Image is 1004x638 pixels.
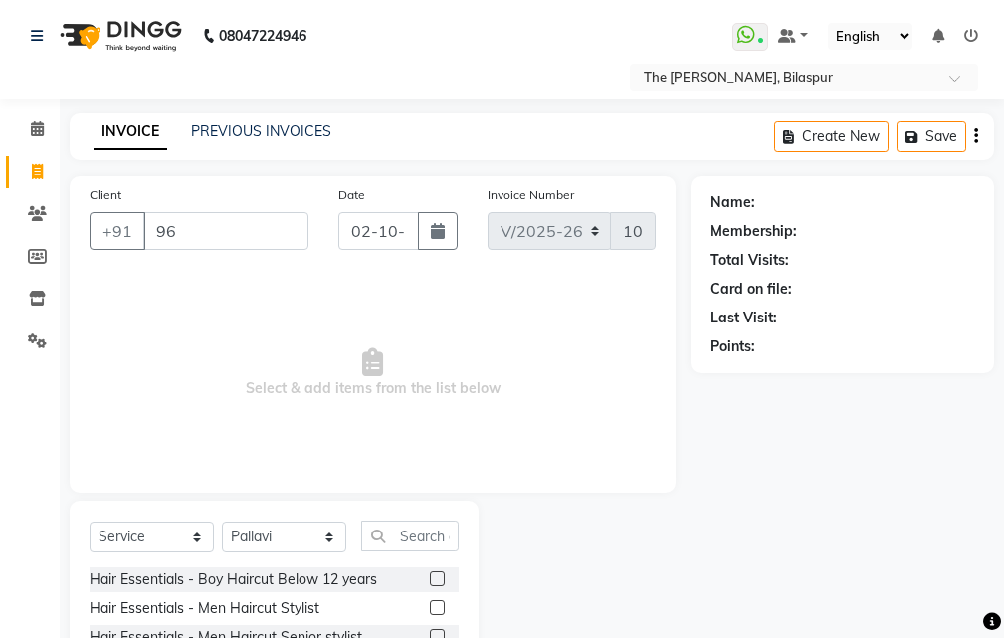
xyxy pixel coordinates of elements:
a: INVOICE [94,114,167,150]
div: Hair Essentials - Men Haircut Stylist [90,598,319,619]
div: Membership: [710,221,797,242]
label: Date [338,186,365,204]
div: Hair Essentials - Boy Haircut Below 12 years [90,569,377,590]
label: Client [90,186,121,204]
div: Name: [710,192,755,213]
img: logo [51,8,187,64]
input: Search or Scan [361,521,459,551]
label: Invoice Number [488,186,574,204]
button: Create New [774,121,889,152]
div: Last Visit: [710,308,777,328]
input: Search by Name/Mobile/Email/Code [143,212,308,250]
div: Card on file: [710,279,792,300]
a: PREVIOUS INVOICES [191,122,331,140]
span: Select & add items from the list below [90,274,656,473]
b: 08047224946 [219,8,306,64]
button: Save [897,121,966,152]
div: Points: [710,336,755,357]
button: +91 [90,212,145,250]
div: Total Visits: [710,250,789,271]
